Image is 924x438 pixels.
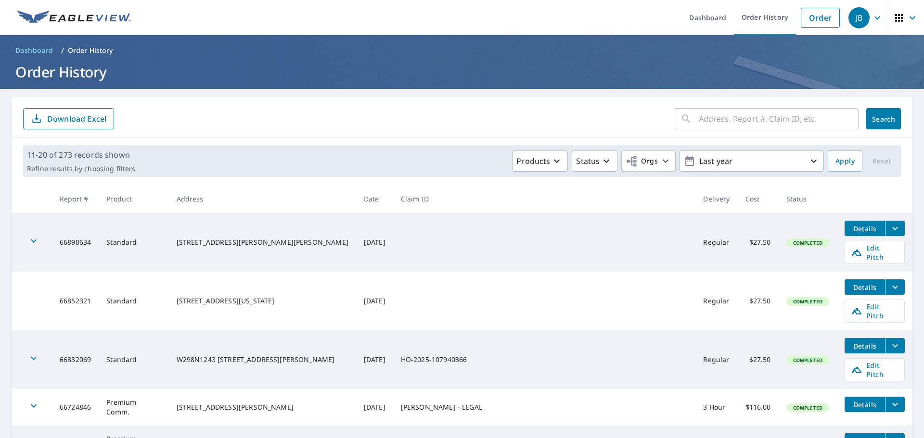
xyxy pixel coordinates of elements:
[356,213,393,272] td: [DATE]
[695,389,737,425] td: 3 Hour
[356,272,393,330] td: [DATE]
[850,224,879,233] span: Details
[626,155,658,167] span: Orgs
[27,149,135,161] p: 11-20 of 273 records shown
[885,397,905,412] button: filesDropdownBtn-66724846
[828,150,862,172] button: Apply
[851,361,898,379] span: Edit Pitch
[621,150,676,172] button: Orgs
[845,241,905,264] a: Edit Pitch
[52,185,99,213] th: Report #
[52,330,99,389] td: 66832069
[845,338,885,353] button: detailsBtn-66832069
[695,272,737,330] td: Regular
[845,300,905,323] a: Edit Pitch
[695,213,737,272] td: Regular
[356,185,393,213] th: Date
[99,330,168,389] td: Standard
[787,298,828,305] span: Completed
[52,389,99,425] td: 66724846
[885,221,905,236] button: filesDropdownBtn-66898634
[99,213,168,272] td: Standard
[787,357,828,363] span: Completed
[695,330,737,389] td: Regular
[738,272,779,330] td: $27.50
[12,43,912,58] nav: breadcrumb
[680,150,824,172] button: Last year
[874,114,893,124] span: Search
[177,238,348,247] div: [STREET_ADDRESS][PERSON_NAME][PERSON_NAME]
[356,389,393,425] td: [DATE]
[851,302,898,320] span: Edit Pitch
[695,153,808,170] p: Last year
[885,338,905,353] button: filesDropdownBtn-66832069
[393,389,696,425] td: [PERSON_NAME] - LEGAL
[787,239,828,246] span: Completed
[695,185,737,213] th: Delivery
[779,185,837,213] th: Status
[845,279,885,295] button: detailsBtn-66852321
[68,46,113,55] p: Order History
[845,221,885,236] button: detailsBtn-66898634
[850,341,879,350] span: Details
[393,185,696,213] th: Claim ID
[845,358,905,381] a: Edit Pitch
[393,330,696,389] td: HO-2025-107940366
[572,150,617,172] button: Status
[99,272,168,330] td: Standard
[845,397,885,412] button: detailsBtn-66724846
[47,113,106,124] p: Download Excel
[850,400,879,409] span: Details
[99,185,168,213] th: Product
[516,155,550,167] p: Products
[885,279,905,295] button: filesDropdownBtn-66852321
[23,108,114,129] button: Download Excel
[835,155,855,167] span: Apply
[356,330,393,389] td: [DATE]
[61,45,64,56] li: /
[177,402,348,412] div: [STREET_ADDRESS][PERSON_NAME]
[52,213,99,272] td: 66898634
[169,185,356,213] th: Address
[848,7,870,28] div: JB
[177,355,348,364] div: W298N1243 [STREET_ADDRESS][PERSON_NAME]
[851,243,898,262] span: Edit Pitch
[738,213,779,272] td: $27.50
[801,8,840,28] a: Order
[576,155,600,167] p: Status
[15,46,53,55] span: Dashboard
[177,296,348,306] div: [STREET_ADDRESS][US_STATE]
[27,164,135,173] p: Refine results by choosing filters
[17,11,131,25] img: EV Logo
[699,105,859,132] input: Address, Report #, Claim ID, etc.
[850,283,879,292] span: Details
[787,404,828,411] span: Completed
[738,389,779,425] td: $116.00
[738,185,779,213] th: Cost
[738,330,779,389] td: $27.50
[12,62,912,82] h1: Order History
[866,108,901,129] button: Search
[12,43,57,58] a: Dashboard
[52,272,99,330] td: 66852321
[99,389,168,425] td: Premium Comm.
[512,150,568,172] button: Products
